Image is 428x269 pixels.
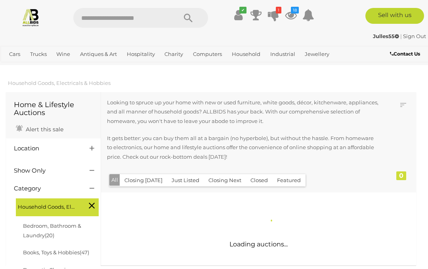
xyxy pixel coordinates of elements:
[31,61,53,74] a: Sports
[53,48,73,61] a: Wine
[190,48,225,61] a: Computers
[120,174,167,186] button: Closing [DATE]
[403,33,426,39] a: Sign Out
[14,101,93,117] h1: Home & Lifestyle Auctions
[107,134,379,161] p: It gets better: you can buy them all at a bargain (no hyperbole), but without the hassle. From ho...
[77,48,120,61] a: Antiques & Art
[168,8,208,28] button: Search
[390,51,420,57] b: Contact Us
[229,48,264,61] a: Household
[276,7,281,13] i: 1
[390,50,422,58] a: Contact Us
[365,8,424,24] a: Sell with us
[14,145,78,152] h4: Location
[80,249,89,256] span: (47)
[267,8,279,22] a: 1
[396,171,406,180] div: 0
[23,223,81,238] a: Bedroom, Bathroom & Laundry(20)
[14,185,78,192] h4: Category
[6,61,27,74] a: Office
[246,174,273,186] button: Closed
[45,232,54,238] span: (20)
[14,123,65,134] a: Alert this sale
[167,174,204,186] button: Just Listed
[400,33,402,39] span: |
[6,48,23,61] a: Cars
[27,48,50,61] a: Trucks
[124,48,158,61] a: Hospitality
[109,174,120,186] button: All
[373,33,399,39] strong: Julles55
[107,98,379,126] p: Looking to spruce up your home with new or used furniture, white goods, décor, kitchenware, appli...
[57,61,119,74] a: [GEOGRAPHIC_DATA]
[233,8,245,22] a: ✔
[14,167,78,174] h4: Show Only
[373,33,400,39] a: Julles55
[21,8,40,27] img: Allbids.com.au
[23,249,89,256] a: Books, Toys & Hobbies(47)
[302,48,332,61] a: Jewellery
[229,240,288,248] span: Loading auctions...
[267,48,298,61] a: Industrial
[204,174,246,186] button: Closing Next
[272,174,306,186] button: Featured
[24,126,63,133] span: Alert this sale
[161,48,186,61] a: Charity
[285,8,297,22] a: 18
[18,200,77,211] span: Household Goods, Electricals & Hobbies
[239,7,246,13] i: ✔
[291,7,299,13] i: 18
[8,80,111,86] a: Household Goods, Electricals & Hobbies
